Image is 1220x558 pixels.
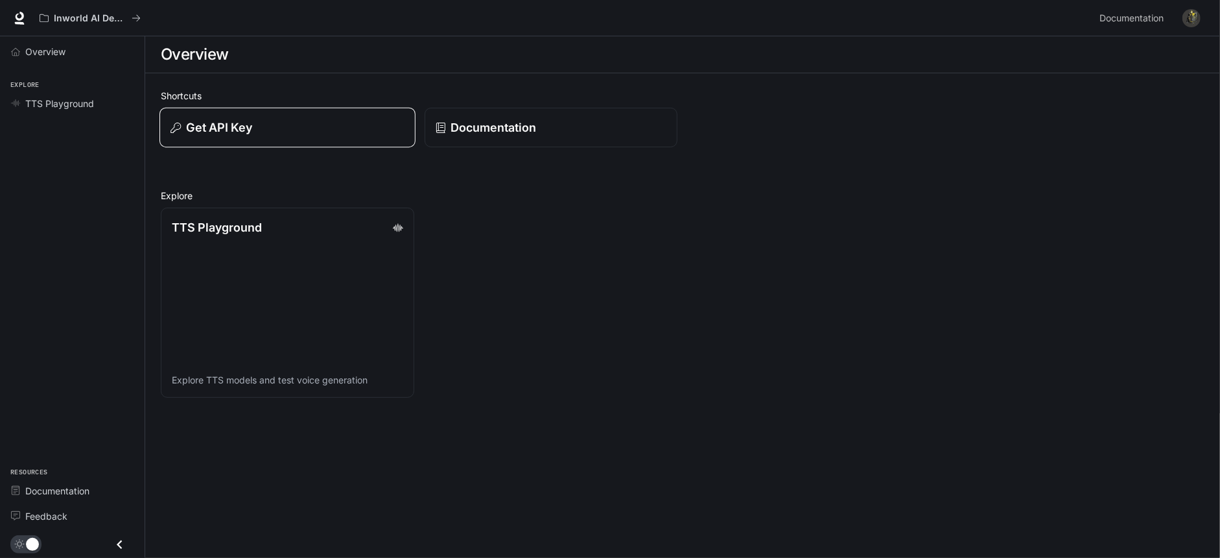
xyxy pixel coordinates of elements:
[186,119,252,136] p: Get API Key
[1182,9,1201,27] img: User avatar
[161,89,1204,103] h2: Shortcuts
[159,108,415,148] button: Get API Key
[1179,5,1204,31] button: User avatar
[5,40,139,63] a: Overview
[25,484,89,498] span: Documentation
[451,119,537,136] p: Documentation
[25,509,67,523] span: Feedback
[105,531,134,558] button: Close drawer
[34,5,147,31] button: All workspaces
[54,13,126,24] p: Inworld AI Demos
[161,208,414,398] a: TTS PlaygroundExplore TTS models and test voice generation
[172,374,403,387] p: Explore TTS models and test voice generation
[161,189,1204,202] h2: Explore
[172,219,262,236] p: TTS Playground
[425,108,678,147] a: Documentation
[25,97,94,110] span: TTS Playground
[25,45,65,58] span: Overview
[5,505,139,528] a: Feedback
[1099,10,1164,27] span: Documentation
[5,92,139,115] a: TTS Playground
[1094,5,1173,31] a: Documentation
[26,537,39,551] span: Dark mode toggle
[161,42,229,67] h1: Overview
[5,479,139,502] a: Documentation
